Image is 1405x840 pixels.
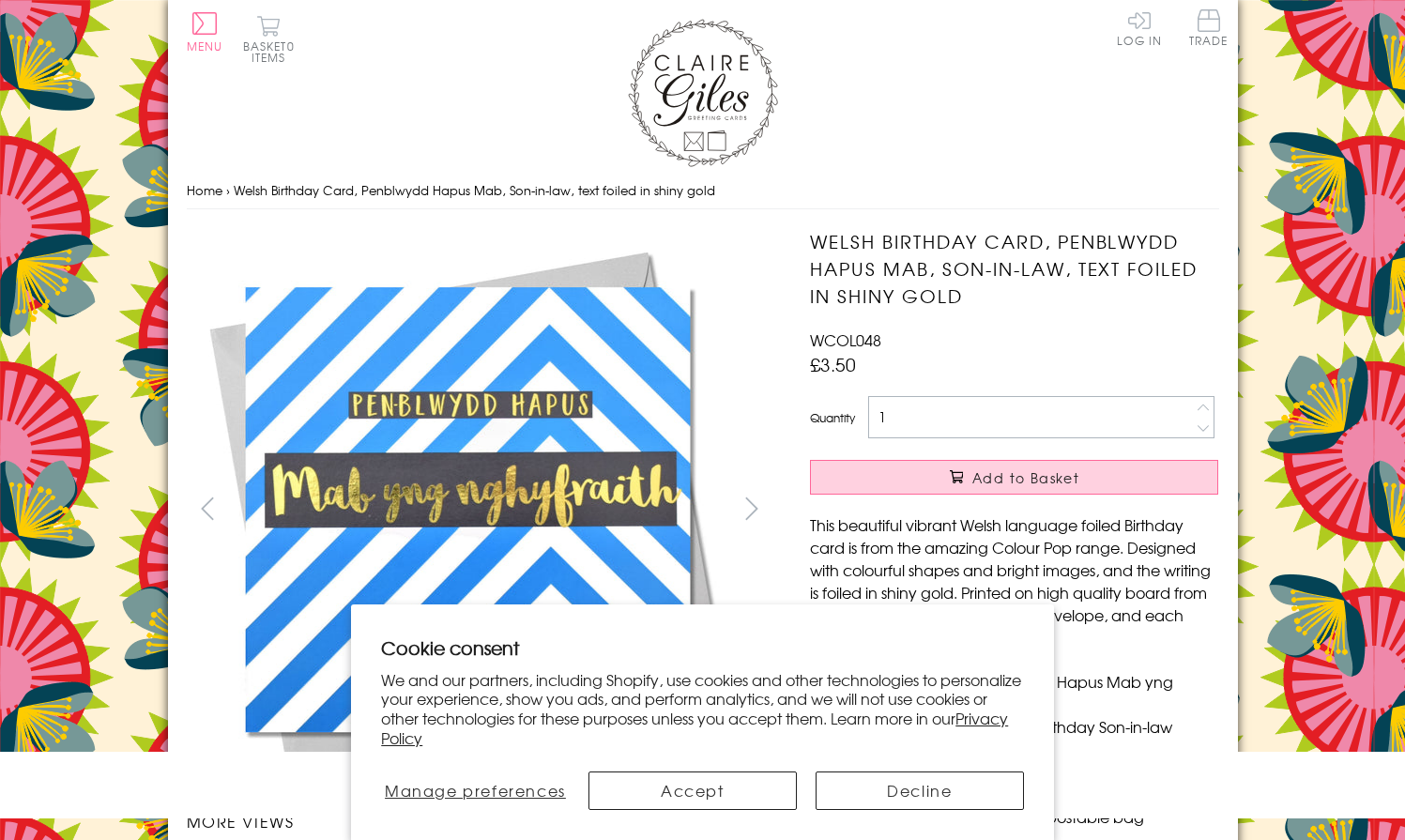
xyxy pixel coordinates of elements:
[385,779,566,802] span: Manage preferences
[381,634,1024,661] h2: Cookie consent
[187,487,229,529] button: prev
[810,460,1218,495] button: Add to Basket
[234,181,715,199] span: Welsh Birthday Card, Penblwydd Hapus Mab, Son-in-law, text foiled in shiny gold
[187,172,1219,210] nav: breadcrumbs
[252,38,295,66] span: 0 items
[187,810,773,832] h3: More views
[187,38,223,54] span: Menu
[1117,9,1162,46] a: Log In
[816,771,1024,810] button: Decline
[187,181,222,199] a: Home
[972,468,1079,487] span: Add to Basket
[1189,9,1229,46] span: Trade
[810,328,881,351] span: WCOL048
[810,513,1218,649] p: This beautiful vibrant Welsh language foiled Birthday card is from the amazing Colour Pop range. ...
[628,19,778,167] img: Claire Giles Greetings Cards
[381,771,569,810] button: Manage preferences
[730,487,772,529] button: next
[186,228,749,791] img: Welsh Birthday Card, Penblwydd Hapus Mab, Son-in-law, text foiled in shiny gold
[243,15,295,63] button: Basket0 items
[381,670,1024,748] p: We and our partners, including Shopify, use cookies and other technologies to personalize your ex...
[772,228,1336,791] img: Welsh Birthday Card, Penblwydd Hapus Mab, Son-in-law, text foiled in shiny gold
[810,351,856,377] span: £3.50
[588,771,797,810] button: Accept
[226,181,230,199] span: ›
[1189,9,1229,50] a: Trade
[810,228,1218,309] h1: Welsh Birthday Card, Penblwydd Hapus Mab, Son-in-law, text foiled in shiny gold
[187,12,223,52] button: Menu
[381,707,1008,749] a: Privacy Policy
[810,409,855,426] label: Quantity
